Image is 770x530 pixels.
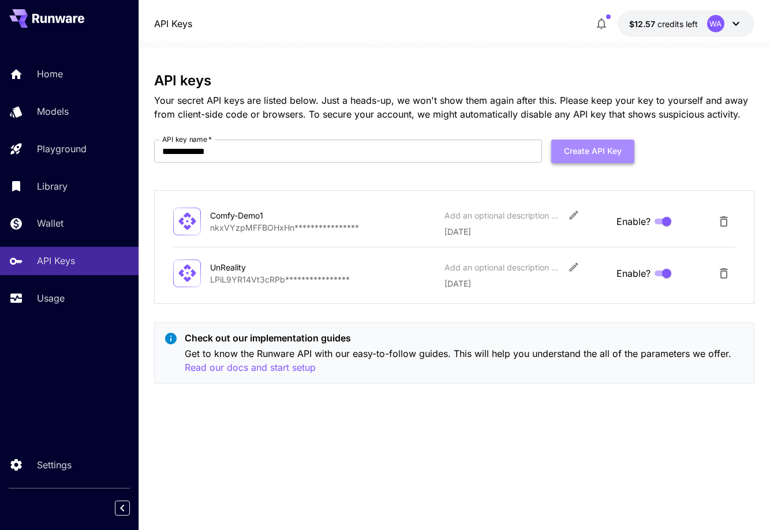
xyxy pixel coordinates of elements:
[629,18,698,30] div: $12.56695
[37,254,75,268] p: API Keys
[657,19,698,29] span: credits left
[444,277,607,290] p: [DATE]
[444,225,607,238] p: [DATE]
[551,140,634,163] button: Create API Key
[712,210,735,233] button: Delete API Key
[37,179,68,193] p: Library
[185,331,744,345] p: Check out our implementation guides
[37,291,65,305] p: Usage
[154,17,192,31] nav: breadcrumb
[563,257,584,277] button: Edit
[210,209,326,221] div: Comfy-Demo1
[707,15,724,32] div: WA
[37,142,87,156] p: Playground
[154,17,192,31] a: API Keys
[37,458,72,472] p: Settings
[154,73,754,89] h3: API keys
[210,261,326,273] div: UnReality
[618,10,754,37] button: $12.56695WA
[616,266,651,280] span: Enable?
[37,104,69,118] p: Models
[37,216,63,230] p: Wallet
[444,209,560,221] div: Add an optional description or comment
[115,501,130,516] button: Collapse sidebar
[444,261,560,273] div: Add an optional description or comment
[616,215,651,228] span: Enable?
[185,360,316,375] button: Read our docs and start setup
[37,67,63,81] p: Home
[154,93,754,121] p: Your secret API keys are listed below. Just a heads-up, we won't show them again after this. Plea...
[162,134,212,144] label: API key name
[124,498,139,518] div: Collapse sidebar
[712,262,735,285] button: Delete API Key
[563,205,584,225] button: Edit
[185,347,744,375] p: Get to know the Runware API with our easy-to-follow guides. This will help you understand the all...
[629,19,657,29] span: $12.57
